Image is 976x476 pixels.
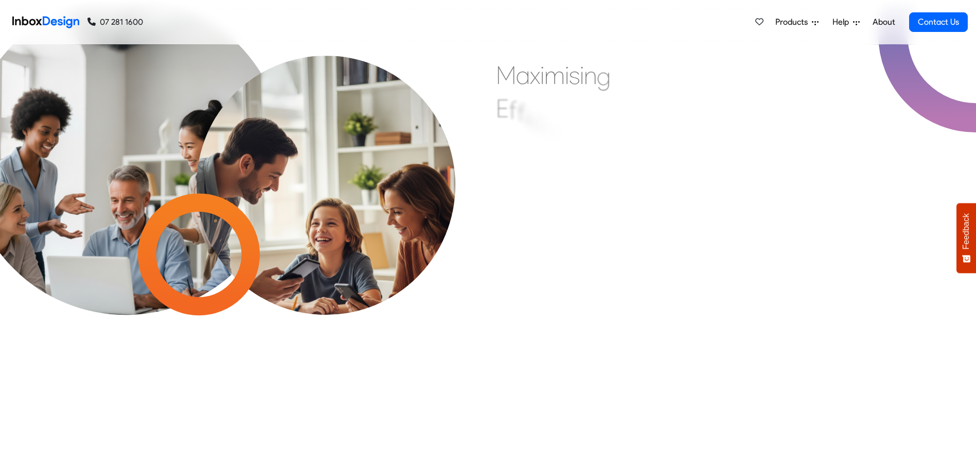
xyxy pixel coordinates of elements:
[828,12,864,32] a: Help
[962,213,971,249] span: Feedback
[559,120,572,150] div: n
[542,109,546,140] div: i
[580,60,584,91] div: i
[546,114,559,145] div: e
[584,60,597,91] div: n
[869,12,898,32] a: About
[509,95,517,126] div: f
[516,60,530,91] div: a
[530,60,540,91] div: x
[832,16,853,28] span: Help
[517,97,525,128] div: f
[525,100,529,131] div: i
[540,60,544,91] div: i
[909,12,968,32] a: Contact Us
[597,60,611,91] div: g
[496,60,746,214] div: Maximising Efficient & Engagement, Connecting Schools, Families, and Students.
[544,60,565,91] div: m
[496,93,509,124] div: E
[496,60,516,91] div: M
[771,12,823,32] a: Products
[164,56,487,379] img: parents_with_child.png
[529,105,542,135] div: c
[956,203,976,273] button: Feedback - Show survey
[565,60,569,91] div: i
[87,16,143,28] a: 07 281 1600
[569,60,580,91] div: s
[775,16,812,28] span: Products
